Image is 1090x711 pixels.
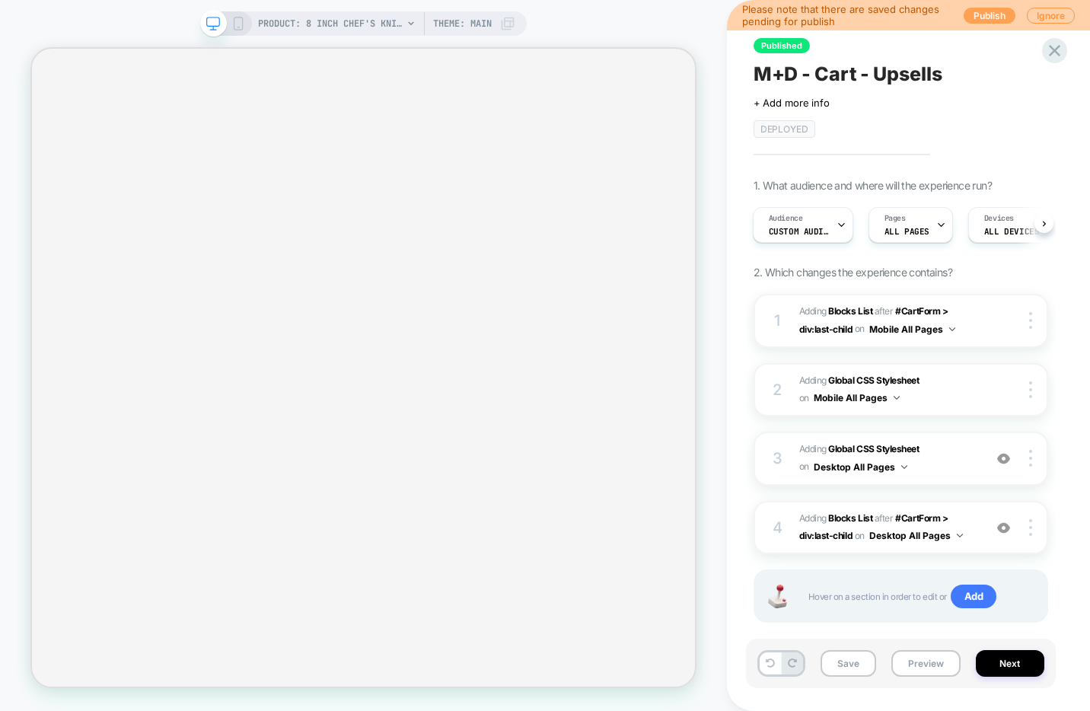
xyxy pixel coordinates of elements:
button: Publish [964,8,1015,24]
span: Devices [984,213,1014,224]
span: Hover on a section in order to edit or [808,585,1031,609]
img: crossed eye [997,521,1010,534]
span: Adding [799,441,976,477]
button: Ignore [1027,8,1075,24]
img: close [1029,450,1032,467]
button: Preview [891,650,961,677]
img: down arrow [901,465,907,469]
img: close [1029,519,1032,536]
span: 1. What audience and where will the experience run? [754,179,992,192]
button: Desktop All Pages [869,526,963,545]
span: Theme: MAIN [433,11,492,36]
img: down arrow [957,534,963,537]
span: Pages [884,213,906,224]
span: Adding [799,372,976,408]
button: Next [976,650,1044,677]
img: close [1029,312,1032,329]
button: Mobile All Pages [869,320,955,339]
img: Joystick [763,585,793,608]
div: 3 [770,445,786,472]
button: Desktop All Pages [814,458,907,477]
span: Audience [769,213,803,224]
span: on [799,458,809,475]
div: 2 [770,376,786,403]
span: 2. Which changes the experience contains? [754,266,952,279]
img: down arrow [949,327,955,331]
span: Adding [799,512,873,524]
b: Blocks List [828,512,872,524]
span: ALL PAGES [884,226,929,237]
div: 4 [770,514,786,541]
img: crossed eye [997,452,1010,465]
span: Custom Audience [769,226,830,237]
span: ALL DEVICES [984,226,1039,237]
img: down arrow [894,396,900,400]
span: Published [754,38,810,53]
button: Mobile All Pages [814,388,900,407]
button: Save [821,650,876,677]
span: AFTER [875,305,894,317]
span: AFTER [875,512,894,524]
b: Global CSS Stylesheet [828,443,919,454]
span: on [855,528,865,544]
span: Adding [799,305,873,317]
b: Blocks List [828,305,872,317]
span: Add [951,585,997,609]
b: Global CSS Stylesheet [828,375,919,386]
span: M+D - Cart - Upsells [754,62,942,85]
span: PRODUCT: 8 inch Chef's Knife [chefs] [258,11,403,36]
span: on [855,320,865,337]
span: on [799,390,809,407]
span: + Add more info [754,97,830,109]
div: 1 [770,307,786,334]
span: Deployed [754,120,815,138]
img: close [1029,381,1032,398]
